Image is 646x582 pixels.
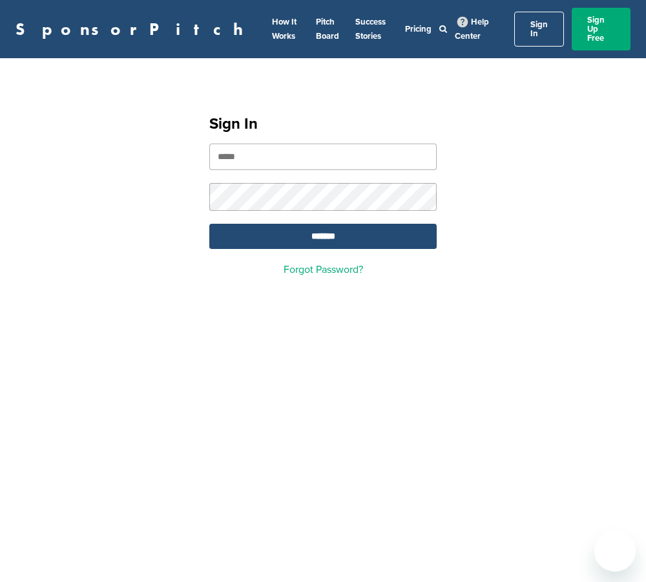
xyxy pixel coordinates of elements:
a: How It Works [272,17,297,41]
a: Help Center [455,14,489,44]
a: Pricing [405,24,432,34]
a: Pitch Board [316,17,339,41]
a: Forgot Password? [284,263,363,276]
a: SponsorPitch [16,21,251,38]
a: Sign Up Free [572,8,630,50]
h1: Sign In [209,113,437,136]
iframe: Button to launch messaging window [594,530,636,572]
a: Sign In [514,12,564,47]
a: Success Stories [355,17,386,41]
